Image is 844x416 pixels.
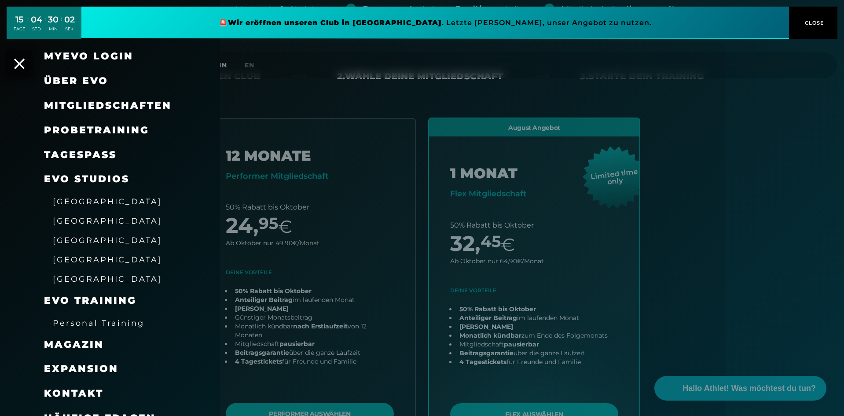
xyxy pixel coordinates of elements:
div: 04 [31,13,42,26]
div: TAGE [14,26,25,32]
div: : [61,14,62,37]
div: STD [31,26,42,32]
a: MyEVO Login [44,50,133,62]
button: CLOSE [789,7,837,39]
div: MIN [48,26,59,32]
div: 15 [14,13,25,26]
div: 30 [48,13,59,26]
div: : [27,14,29,37]
div: : [44,14,46,37]
div: SEK [64,26,75,32]
span: CLOSE [803,19,824,27]
span: Über EVO [44,75,108,87]
div: 02 [64,13,75,26]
